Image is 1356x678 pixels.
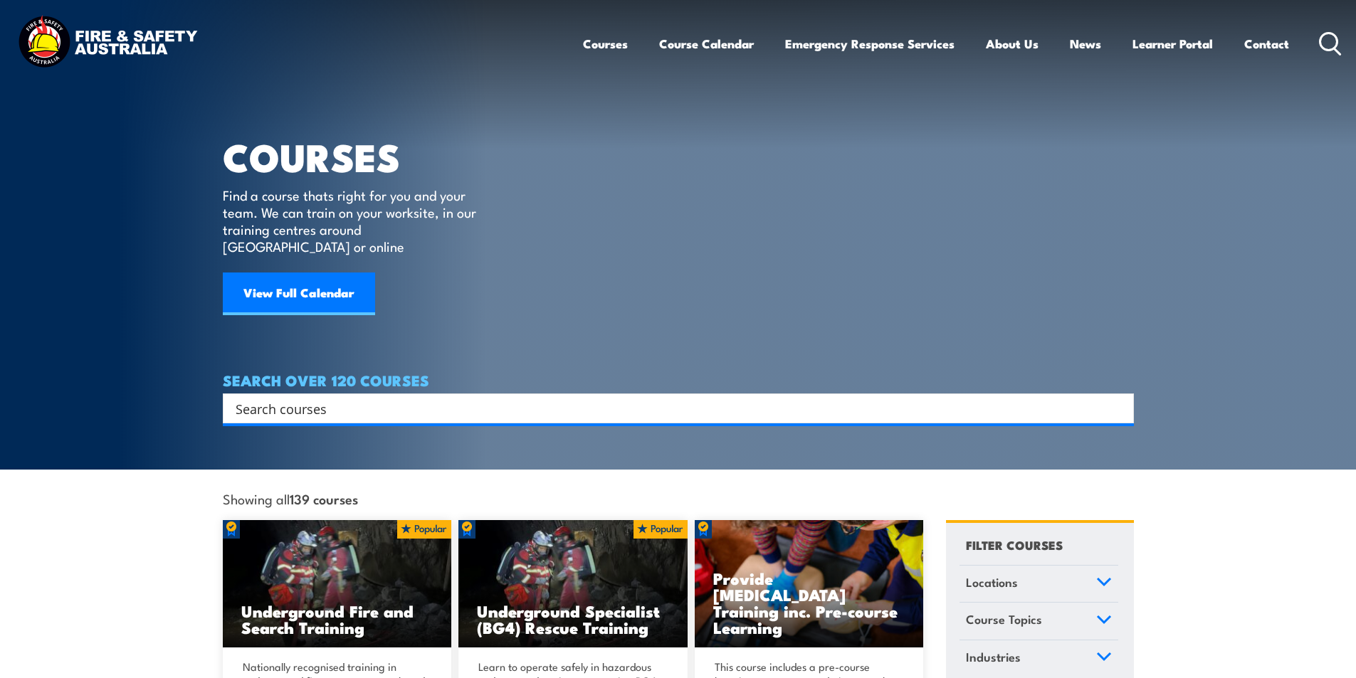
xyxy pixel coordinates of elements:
[986,25,1039,63] a: About Us
[236,398,1103,419] input: Search input
[659,25,754,63] a: Course Calendar
[238,398,1105,418] form: Search form
[1070,25,1101,63] a: News
[241,603,433,635] h3: Underground Fire and Search Training
[223,139,497,173] h1: COURSES
[1132,25,1213,63] a: Learner Portal
[966,573,1018,592] span: Locations
[223,272,375,315] a: View Full Calendar
[960,603,1118,640] a: Course Topics
[477,603,669,635] h3: Underground Specialist (BG4) Rescue Training
[713,570,905,635] h3: Provide [MEDICAL_DATA] Training inc. Pre-course Learning
[966,535,1063,554] h4: FILTER COURSES
[1244,25,1289,63] a: Contact
[966,610,1042,629] span: Course Topics
[223,520,452,648] a: Underground Fire and Search Training
[1109,398,1129,418] button: Search magnifier button
[966,647,1021,667] span: Industries
[223,186,483,255] p: Find a course thats right for you and your team. We can train on your worksite, in our training c...
[785,25,955,63] a: Emergency Response Services
[458,520,688,648] a: Underground Specialist (BG4) Rescue Training
[458,520,688,648] img: Underground mine rescue
[583,25,628,63] a: Courses
[223,372,1134,388] h4: SEARCH OVER 120 COURSES
[290,489,358,508] strong: 139 courses
[223,520,452,648] img: Underground mine rescue
[960,566,1118,603] a: Locations
[695,520,924,648] img: Low Voltage Rescue and Provide CPR
[960,640,1118,677] a: Industries
[695,520,924,648] a: Provide [MEDICAL_DATA] Training inc. Pre-course Learning
[223,491,358,506] span: Showing all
